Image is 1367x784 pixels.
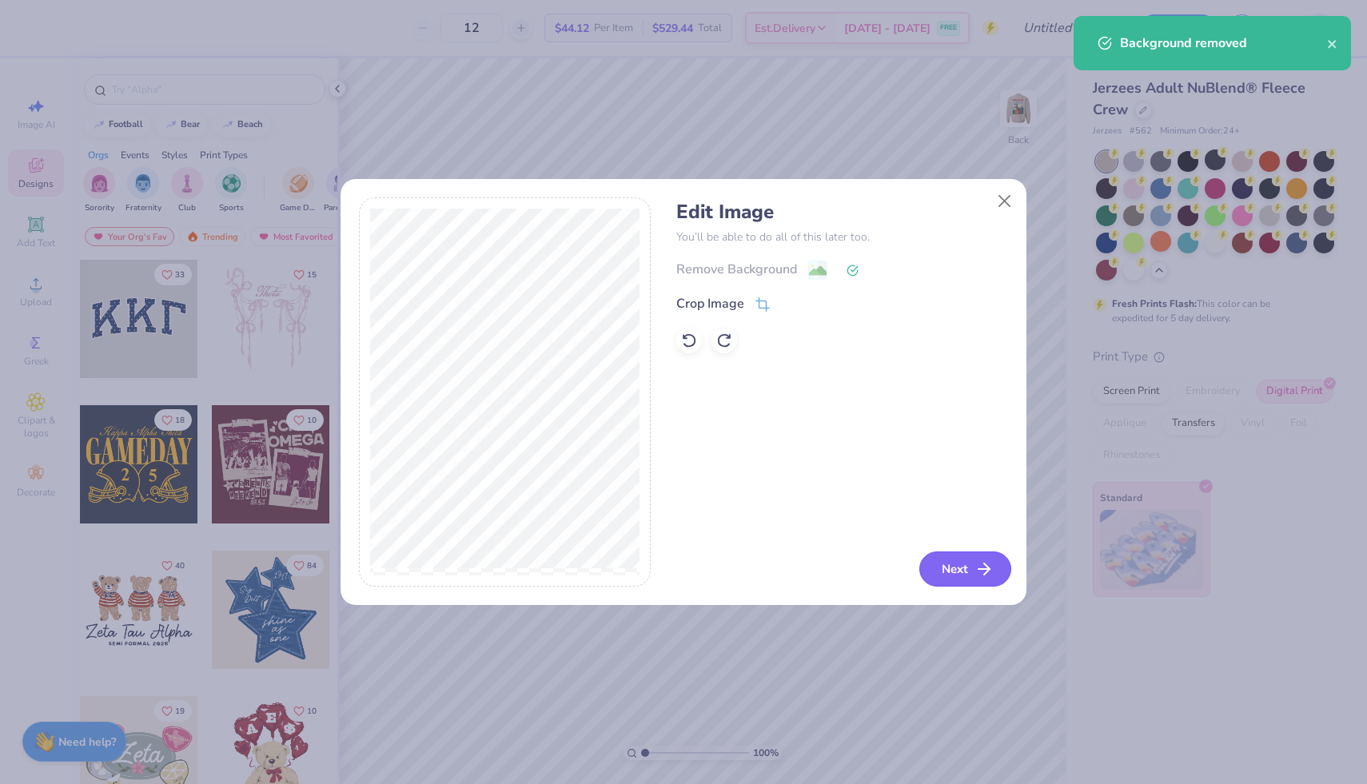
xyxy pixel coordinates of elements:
div: Background removed [1120,34,1327,53]
button: close [1327,34,1338,53]
button: Close [990,186,1020,217]
h4: Edit Image [676,201,1008,224]
p: You’ll be able to do all of this later too. [676,229,1008,245]
button: Next [919,551,1011,587]
div: Crop Image [676,294,744,313]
